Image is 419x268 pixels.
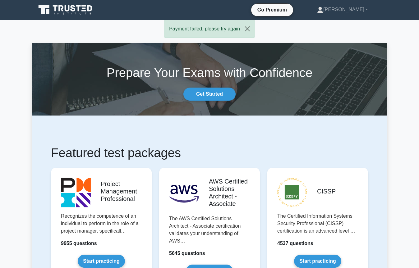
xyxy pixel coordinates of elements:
h1: Featured test packages [51,145,368,160]
a: Start practicing [294,255,341,268]
h1: Prepare Your Exams with Confidence [32,65,387,80]
a: Go Premium [254,6,291,14]
a: [PERSON_NAME] [302,3,383,16]
div: Payment failed, please try again [164,20,255,38]
button: Close [240,20,255,38]
a: Get Started [183,88,236,101]
a: Start practicing [78,255,125,268]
